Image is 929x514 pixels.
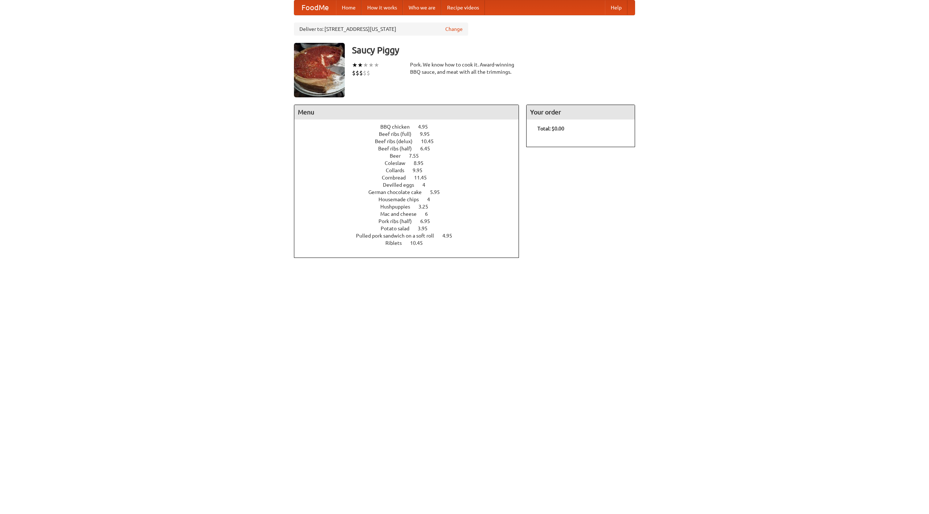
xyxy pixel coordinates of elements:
h4: Menu [294,105,519,120]
span: 9.95 [420,131,437,137]
a: Beef ribs (full) 9.95 [379,131,443,137]
a: Cornbread 11.45 [382,175,440,181]
span: Collards [386,167,412,173]
span: Housemade chips [378,197,426,202]
span: 6.95 [420,218,437,224]
span: BBQ chicken [380,124,417,130]
a: Pork ribs (half) 6.95 [378,218,443,224]
b: Total: $0.00 [537,126,564,131]
span: 10.45 [410,240,430,246]
a: Devilled eggs 4 [383,182,439,188]
li: ★ [363,61,368,69]
span: Beef ribs (half) [378,146,419,151]
span: Pulled pork sandwich on a soft roll [356,233,441,239]
a: Beef ribs (delux) 10.45 [375,138,447,144]
a: Coleslaw 8.95 [385,160,437,166]
li: ★ [374,61,379,69]
img: angular.jpg [294,43,345,97]
span: Beef ribs (delux) [375,138,420,144]
span: Cornbread [382,175,413,181]
a: Change [445,25,463,33]
a: Potato salad 3.95 [381,226,441,231]
span: 10.45 [421,138,441,144]
li: ★ [357,61,363,69]
a: Beef ribs (half) 6.45 [378,146,443,151]
span: German chocolate cake [368,189,429,195]
h4: Your order [527,105,635,120]
div: Pork. We know how to cook it. Award-winning BBQ sauce, and meat with all the trimmings. [410,61,519,76]
a: Help [605,0,627,15]
a: FoodMe [294,0,336,15]
div: Deliver to: [STREET_ADDRESS][US_STATE] [294,23,468,36]
span: 8.95 [414,160,431,166]
a: Housemade chips 4 [378,197,443,202]
a: Pulled pork sandwich on a soft roll 4.95 [356,233,466,239]
span: 6 [425,211,435,217]
a: Mac and cheese 6 [380,211,441,217]
span: Mac and cheese [380,211,424,217]
a: Who we are [403,0,441,15]
li: $ [359,69,363,77]
span: Hushpuppies [380,204,417,210]
span: 4.95 [442,233,459,239]
a: Recipe videos [441,0,485,15]
a: Hushpuppies 3.25 [380,204,442,210]
span: Beer [390,153,408,159]
h3: Saucy Piggy [352,43,635,57]
span: 9.95 [413,167,430,173]
span: 6.45 [420,146,437,151]
li: $ [367,69,370,77]
a: Riblets 10.45 [385,240,436,246]
span: 7.55 [409,153,426,159]
a: Beer 7.55 [390,153,432,159]
span: 4 [422,182,433,188]
span: 11.45 [414,175,434,181]
span: Potato salad [381,226,417,231]
span: Pork ribs (half) [378,218,419,224]
span: 3.25 [418,204,435,210]
span: Riblets [385,240,409,246]
li: ★ [352,61,357,69]
span: 4.95 [418,124,435,130]
a: How it works [361,0,403,15]
a: Home [336,0,361,15]
a: BBQ chicken 4.95 [380,124,441,130]
a: Collards 9.95 [386,167,436,173]
span: 3.95 [418,226,435,231]
span: 5.95 [430,189,447,195]
li: $ [363,69,367,77]
span: Devilled eggs [383,182,421,188]
span: 4 [427,197,437,202]
li: $ [356,69,359,77]
span: Coleslaw [385,160,413,166]
li: $ [352,69,356,77]
li: ★ [368,61,374,69]
span: Beef ribs (full) [379,131,419,137]
a: German chocolate cake 5.95 [368,189,453,195]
